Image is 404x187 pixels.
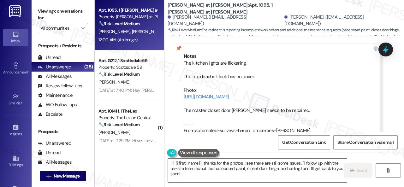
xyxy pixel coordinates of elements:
[357,167,367,174] span: Send
[282,139,326,146] span: Get Conversation Link
[284,14,400,27] div: [PERSON_NAME]. ([EMAIL_ADDRESS][DOMAIN_NAME])
[46,174,51,179] i: 
[38,6,88,23] label: Viewing conversations for
[81,26,85,31] i: 
[98,14,157,20] div: Property: [PERSON_NAME] at [PERSON_NAME]
[3,29,28,46] a: Inbox
[98,7,157,14] div: Apt. 1095, 1 [PERSON_NAME] at [PERSON_NAME]
[32,128,94,135] div: Prospects
[98,79,130,85] span: [PERSON_NAME]
[3,91,28,108] a: Site Visit •
[3,153,28,170] a: Buildings
[28,69,29,73] span: •
[32,43,94,49] div: Prospects + Residents
[41,23,78,33] input: All communities
[337,139,394,146] span: Share Conversation via email
[98,114,157,121] div: Property: The Lex on Central
[168,27,201,32] strong: 🔧 Risk Level: Medium
[98,71,140,77] strong: 🔧 Risk Level: Medium
[168,27,404,54] span: : The resident is reporting incomplete work orders and additional maintenance requests (baseboard...
[168,159,347,182] textarea: Hi {{first_name}}, thanks for the photos. I see there are still some issues. I'll follow up with ...
[344,163,372,178] button: Send
[98,37,137,43] div: 12:00 AM: (An Image)
[38,83,82,89] div: Review follow-ups
[168,14,283,27] div: [PERSON_NAME]. ([EMAIL_ADDRESS][DOMAIN_NAME])
[38,111,62,118] div: Escalate
[132,29,163,34] span: [PERSON_NAME]
[98,122,140,127] strong: 🔧 Risk Level: Medium
[38,102,77,108] div: WO Follow-ups
[38,149,61,156] div: Unread
[98,130,130,135] span: [PERSON_NAME]
[40,171,86,181] button: New Message
[184,94,229,100] a: [URL][DOMAIN_NAME]
[83,62,94,72] div: (25)
[278,135,330,149] button: Get Conversation Link
[98,21,140,26] strong: 🔧 Risk Level: Medium
[98,87,334,93] div: [DATE] at 7:40 PM: Hey [PERSON_NAME]. There is a couple who smokes weed in the parking lot. What'...
[350,168,354,173] i: 
[98,64,157,71] div: Property: Scottsdale 59
[38,92,73,99] div: Maintenance
[38,159,72,166] div: All Messages
[184,53,196,59] b: Notes
[38,73,72,80] div: All Messages
[98,108,157,114] div: Apt. 1014H, 1 The Lex
[38,140,71,147] div: Unanswered
[22,131,23,135] span: •
[9,5,22,17] img: ResiDesk Logo
[386,168,390,173] i: 
[98,57,157,64] div: Apt. G212, 1 Scottsdale 59
[3,122,28,139] a: Insights •
[98,138,293,143] div: [DATE] at 7:29 PM: Hi yes they can come [DATE] of that works ill be home and can put the dogs in ...
[184,60,370,141] div: The kitchen lights are flickering. The top deadbolt lock has no cover. Photo: The master closet d...
[23,100,24,104] span: •
[38,64,71,70] div: Unanswered
[54,173,80,179] span: New Message
[333,135,398,149] button: Share Conversation via email
[38,54,61,61] div: Unread
[168,2,294,15] b: [PERSON_NAME] at [PERSON_NAME]: Apt. 1095, 1 [PERSON_NAME] at [PERSON_NAME]
[98,29,132,34] span: [PERSON_NAME]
